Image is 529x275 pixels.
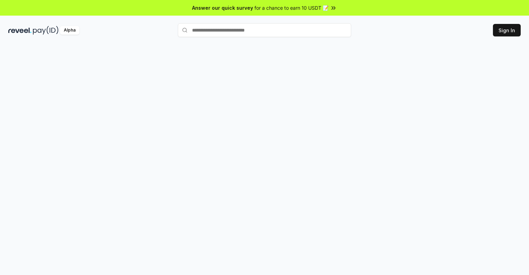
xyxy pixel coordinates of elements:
[254,4,329,11] span: for a chance to earn 10 USDT 📝
[60,26,79,35] div: Alpha
[192,4,253,11] span: Answer our quick survey
[8,26,32,35] img: reveel_dark
[33,26,59,35] img: pay_id
[493,24,521,36] button: Sign In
